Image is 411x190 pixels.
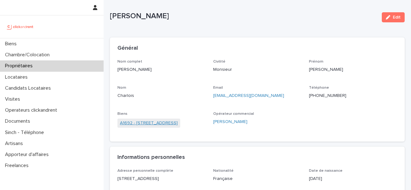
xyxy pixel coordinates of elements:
p: [PERSON_NAME] [309,66,397,73]
p: Française [213,176,301,182]
span: Téléphone [309,86,329,90]
img: UCB0brd3T0yccxBKYDjQ [5,20,35,33]
p: Propriétaires [3,63,38,69]
h2: Général [117,45,138,52]
p: Freelances [3,163,34,169]
p: Monsieur [213,66,301,73]
p: Sinch - Téléphone [3,130,49,136]
span: Nationalité [213,169,234,173]
p: [PERSON_NAME] [110,12,377,21]
p: [PHONE_NUMBER] [309,92,397,99]
p: Biens [3,41,22,47]
span: Civilité [213,60,225,64]
span: Nom complet [117,60,142,64]
p: [STREET_ADDRESS] [117,176,206,182]
p: Artisans [3,141,28,147]
span: Email [213,86,223,90]
p: Visites [3,96,25,102]
button: Edit [382,12,405,22]
span: Edit [393,15,401,20]
span: Adresse personnelle complète [117,169,173,173]
p: [PERSON_NAME] [117,66,206,73]
p: [DATE] [309,176,397,182]
span: Prénom [309,60,323,64]
p: Charlois [117,92,206,99]
span: Date de naissance [309,169,343,173]
a: [PERSON_NAME] [213,119,247,125]
span: Biens [117,112,127,116]
p: Candidats Locataires [3,85,56,91]
p: Apporteur d'affaires [3,152,54,158]
p: Locataires [3,74,33,80]
p: Operateurs clickandrent [3,107,62,113]
span: Opérateur commercial [213,112,254,116]
span: Nom [117,86,126,90]
h2: Informations personnelles [117,154,185,161]
p: Documents [3,118,35,124]
p: Chambre/Colocation [3,52,55,58]
a: [EMAIL_ADDRESS][DOMAIN_NAME] [213,93,284,98]
a: A1692 - [STREET_ADDRESS] [120,120,178,126]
